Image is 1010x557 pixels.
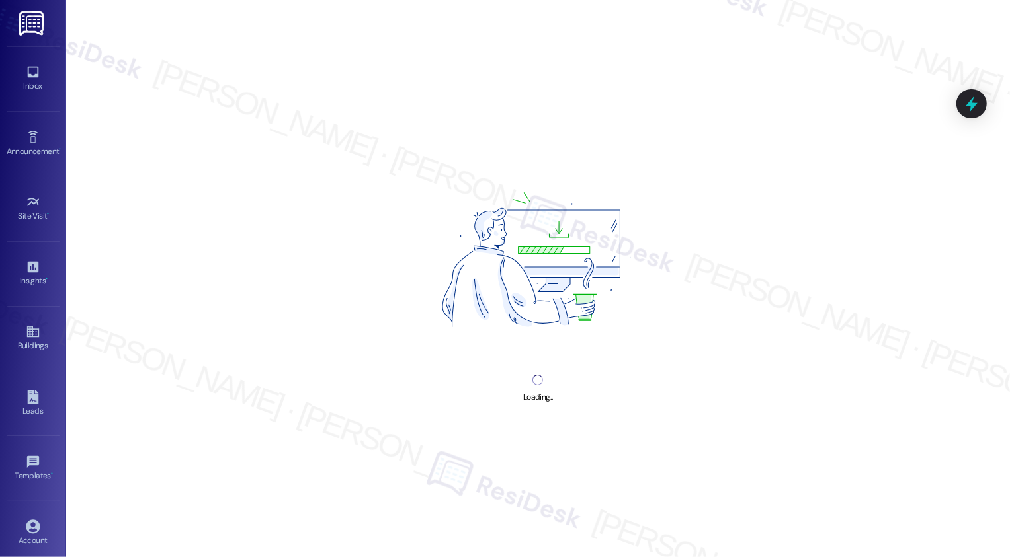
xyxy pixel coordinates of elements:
a: Site Visit • [7,191,60,227]
a: Account [7,515,60,551]
a: Templates • [7,451,60,486]
img: ResiDesk Logo [19,11,46,36]
span: • [59,145,61,154]
a: Leads [7,386,60,422]
a: Buildings [7,320,60,356]
a: Insights • [7,256,60,291]
a: Inbox [7,61,60,96]
span: • [46,274,48,283]
span: • [48,209,50,219]
span: • [51,469,53,478]
div: Loading... [523,390,553,404]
